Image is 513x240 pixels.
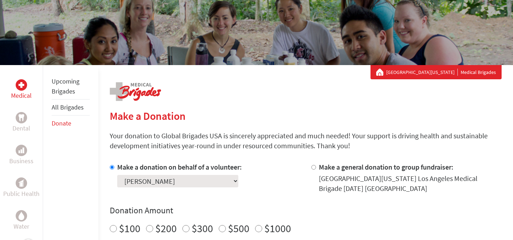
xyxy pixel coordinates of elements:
[19,180,24,187] img: Public Health
[52,116,90,131] li: Donate
[14,210,29,231] a: WaterWater
[19,114,24,121] img: Dental
[386,69,458,76] a: [GEOGRAPHIC_DATA][US_STATE]
[16,210,27,222] div: Water
[12,123,30,133] p: Dental
[3,189,40,199] p: Public Health
[19,212,24,220] img: Water
[319,162,454,171] label: Make a general donation to group fundraiser:
[16,112,27,123] div: Dental
[52,119,71,127] a: Donate
[376,69,496,76] div: Medical Brigades
[19,82,24,88] img: Medical
[16,79,27,91] div: Medical
[117,162,242,171] label: Make a donation on behalf of a volunteer:
[52,77,79,95] a: Upcoming Brigades
[52,103,84,111] a: All Brigades
[14,222,29,231] p: Water
[110,205,502,216] h4: Donation Amount
[11,79,32,101] a: MedicalMedical
[12,112,30,133] a: DentalDental
[19,148,24,153] img: Business
[319,174,502,193] div: [GEOGRAPHIC_DATA][US_STATE] Los Angeles Medical Brigade [DATE] [GEOGRAPHIC_DATA]
[16,145,27,156] div: Business
[110,82,161,101] img: logo-medical.png
[264,222,291,235] label: $1000
[192,222,213,235] label: $300
[119,222,140,235] label: $100
[52,74,90,100] li: Upcoming Brigades
[3,177,40,199] a: Public HealthPublic Health
[9,156,33,166] p: Business
[52,100,90,116] li: All Brigades
[228,222,249,235] label: $500
[110,131,502,151] p: Your donation to Global Brigades USA is sincerely appreciated and much needed! Your support is dr...
[16,177,27,189] div: Public Health
[11,91,32,101] p: Medical
[9,145,33,166] a: BusinessBusiness
[155,222,177,235] label: $200
[110,110,502,122] h2: Make a Donation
